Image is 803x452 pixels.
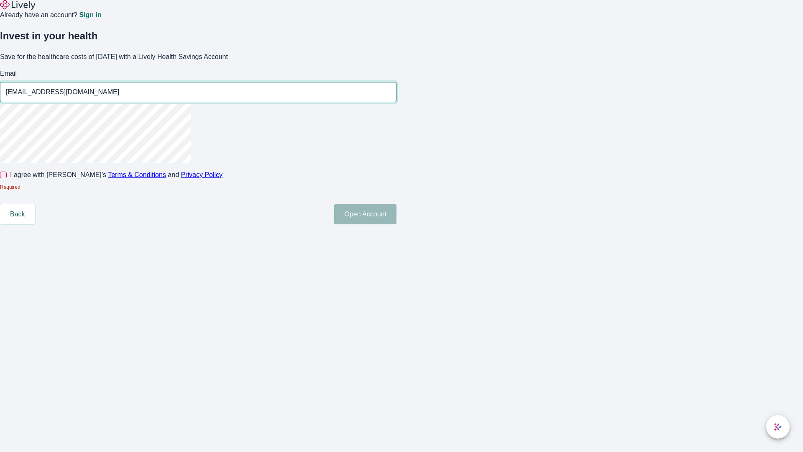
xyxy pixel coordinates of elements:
[10,170,222,180] span: I agree with [PERSON_NAME]’s and
[766,415,790,439] button: chat
[181,171,223,178] a: Privacy Policy
[79,12,101,18] a: Sign in
[774,423,782,431] svg: Lively AI Assistant
[108,171,166,178] a: Terms & Conditions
